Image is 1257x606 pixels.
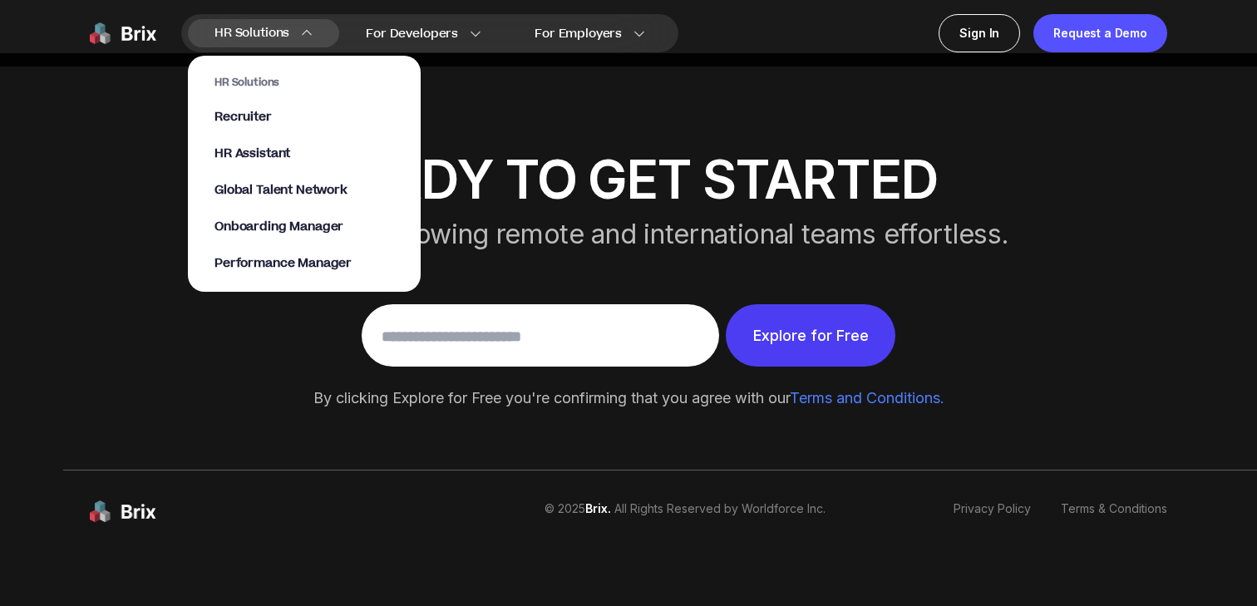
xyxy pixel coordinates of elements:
[545,500,826,523] p: © 2025 All Rights Reserved by Worldforce Inc.
[30,153,1227,206] div: ready to get started
[90,500,156,523] img: brix
[214,145,290,162] span: HR Assistant
[726,304,895,367] a: Explore for Free
[214,218,343,235] span: Onboarding Manager
[1061,500,1167,523] a: Terms & Conditions
[214,182,394,199] a: Global Talent Network
[214,219,394,235] a: Onboarding Manager
[30,218,1227,251] div: Brix makes growing remote and international teams effortless.
[214,181,348,199] span: Global Talent Network
[366,25,458,42] span: For Developers
[214,254,352,272] span: Performance Manager
[214,109,394,126] a: Recruiter
[954,500,1031,523] a: Privacy Policy
[30,387,1227,410] div: By clicking Explore for Free you're confirming that you agree with our
[214,76,394,89] span: HR Solutions
[585,501,611,515] span: Brix.
[214,108,272,126] span: Recruiter
[214,255,394,272] a: Performance Manager
[214,145,394,162] a: HR Assistant
[535,25,622,42] span: For Employers
[790,389,944,406] a: Terms and Conditions.
[1033,14,1167,52] a: Request a Demo
[214,20,289,47] span: HR Solutions
[939,14,1020,52] a: Sign In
